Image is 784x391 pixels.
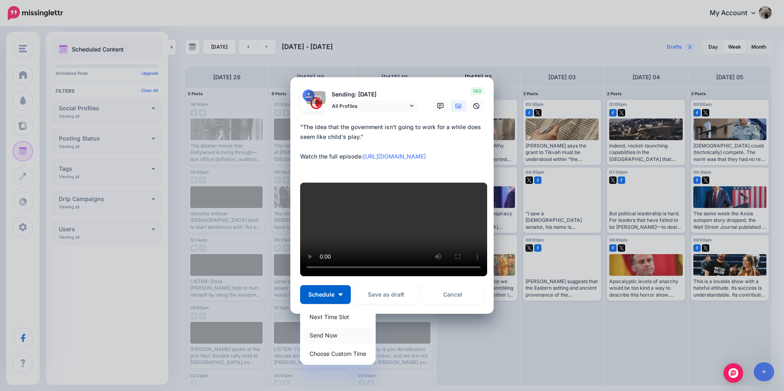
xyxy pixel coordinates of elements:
[308,292,334,297] span: Schedule
[332,102,408,110] span: All Profiles
[355,285,417,304] button: Save as draft
[303,346,372,362] a: Choose Custom Time
[300,285,351,304] button: Schedule
[421,285,484,304] a: Cancel
[328,90,418,99] p: Sending: [DATE]
[724,363,743,383] div: Open Intercom Messenger
[303,327,372,343] a: Send Now
[300,122,488,161] div: "The idea that the government isn't going to work for a while does seem like child's play." Watch...
[339,293,343,296] img: arrow-down-white.png
[328,100,418,112] a: All Profiles
[300,306,376,365] div: Schedule
[303,309,372,325] a: Next Time Slot
[470,87,484,95] span: 140
[303,89,314,101] img: user_default_image.png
